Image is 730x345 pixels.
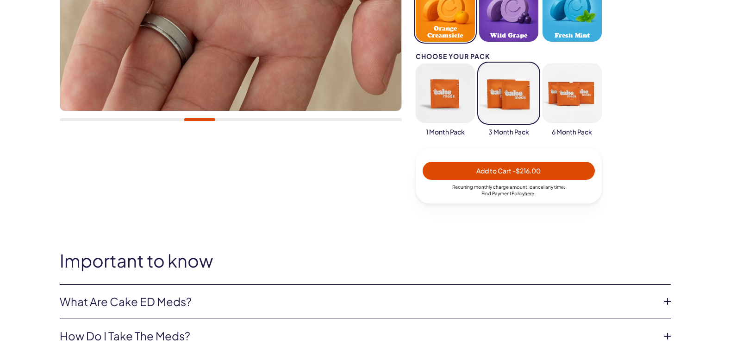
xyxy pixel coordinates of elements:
span: Find Payment [481,191,512,196]
span: 3 Month Pack [488,128,529,137]
div: Choose your pack [416,53,602,60]
span: - $216.00 [512,166,541,175]
a: How do I take the meds? [60,328,656,344]
span: Wild Grape [490,32,527,39]
button: Add to Cart -$216.00 [423,162,595,180]
a: What are Cake ED Meds? [60,294,656,310]
h2: Important to know [60,251,671,270]
span: 1 Month Pack [426,128,465,137]
div: Recurring monthly charge amount , cancel any time. Policy . [423,184,595,197]
span: 6 Month Pack [552,128,592,137]
span: Orange Creamsicle [418,25,472,39]
a: here [524,191,534,196]
span: Fresh Mint [555,32,590,39]
span: Add to Cart [476,166,541,175]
